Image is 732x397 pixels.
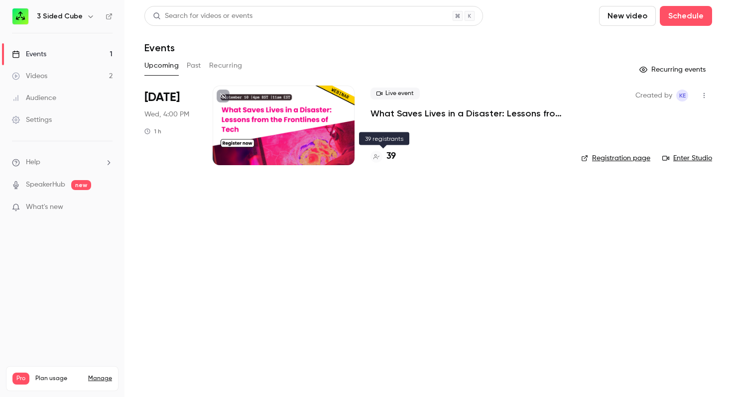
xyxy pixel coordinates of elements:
[101,203,113,212] iframe: Noticeable Trigger
[679,90,686,101] span: KE
[635,62,712,78] button: Recurring events
[599,6,656,26] button: New video
[12,8,28,24] img: 3 Sided Cube
[144,58,179,74] button: Upcoming
[370,150,396,163] a: 39
[35,375,82,383] span: Plan usage
[581,153,650,163] a: Registration page
[37,11,83,21] h6: 3 Sided Cube
[144,109,189,119] span: Wed, 4:00 PM
[12,49,46,59] div: Events
[144,127,161,135] div: 1 h
[12,115,52,125] div: Settings
[187,58,201,74] button: Past
[676,90,688,101] span: Krystal Ellison
[12,373,29,385] span: Pro
[370,107,565,119] a: What Saves Lives in a Disaster: Lessons from the Frontlines of Tech
[144,90,180,105] span: [DATE]
[209,58,243,74] button: Recurring
[12,157,113,168] li: help-dropdown-opener
[370,88,420,99] span: Live event
[26,202,63,212] span: What's new
[386,150,396,163] h4: 39
[153,11,252,21] div: Search for videos or events
[12,71,47,81] div: Videos
[71,180,91,190] span: new
[88,375,112,383] a: Manage
[144,42,175,54] h1: Events
[144,86,197,165] div: Sep 10 Wed, 4:00 PM (Europe/London)
[12,93,56,103] div: Audience
[26,157,40,168] span: Help
[635,90,672,101] span: Created by
[660,6,712,26] button: Schedule
[26,180,65,190] a: SpeakerHub
[662,153,712,163] a: Enter Studio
